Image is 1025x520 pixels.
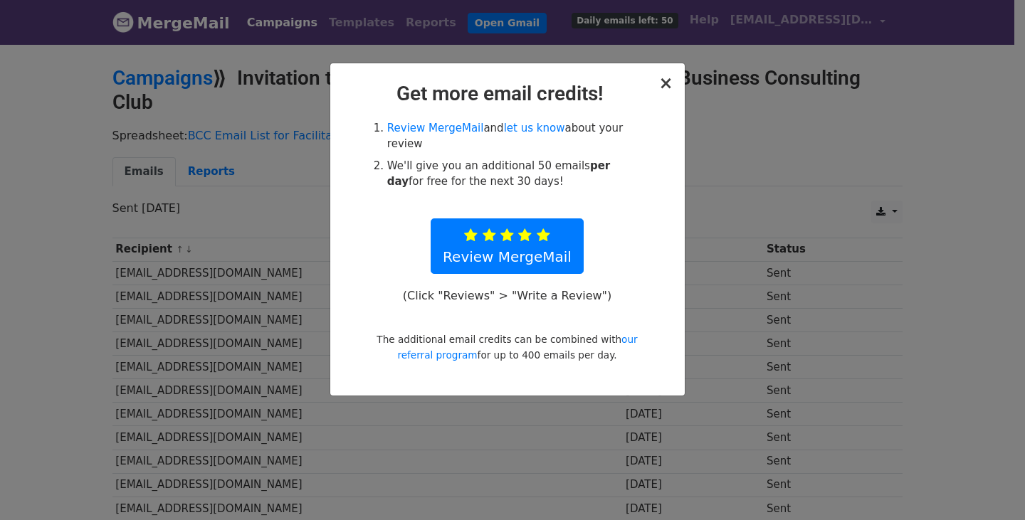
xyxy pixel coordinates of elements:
strong: per day [387,159,610,189]
a: Review MergeMail [387,122,484,134]
a: our referral program [397,334,637,361]
li: We'll give you an additional 50 emails for free for the next 30 days! [387,158,643,190]
h2: Get more email credits! [342,82,673,106]
span: × [658,73,673,93]
iframe: Chat Widget [954,452,1025,520]
p: (Click "Reviews" > "Write a Review") [395,288,619,303]
li: and about your review [387,120,643,152]
small: The additional email credits can be combined with for up to 400 emails per day. [377,334,637,361]
a: Review MergeMail [431,218,584,274]
a: let us know [504,122,565,134]
button: Close [658,75,673,92]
